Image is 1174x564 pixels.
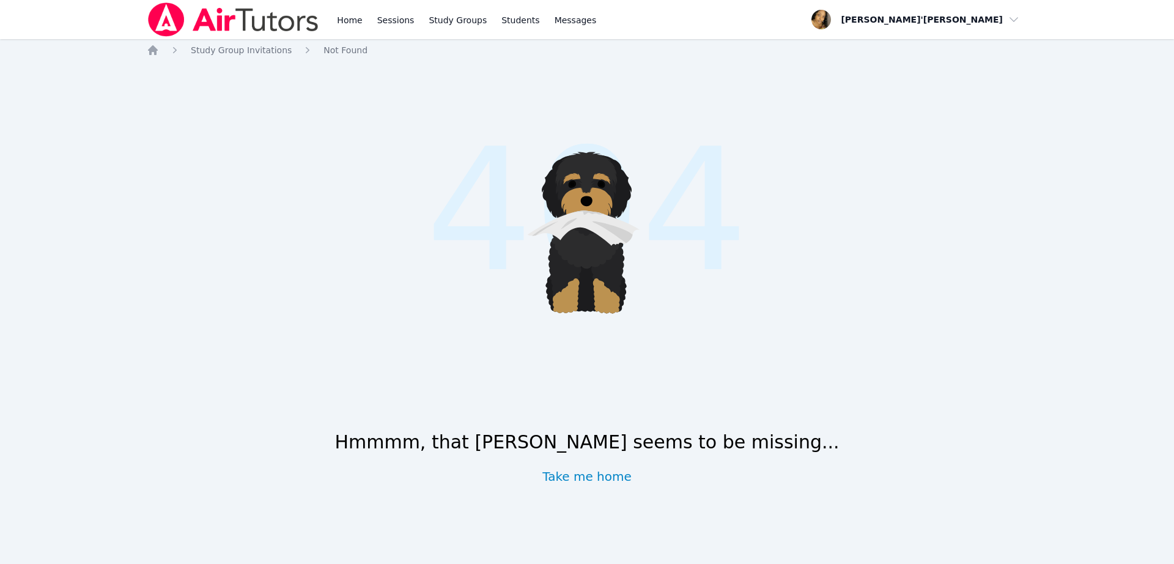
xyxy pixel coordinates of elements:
[147,44,1027,56] nav: Breadcrumb
[426,84,748,338] span: 404
[323,45,367,55] span: Not Found
[555,14,597,26] span: Messages
[334,431,839,453] h1: Hmmmm, that [PERSON_NAME] seems to be missing...
[542,468,632,485] a: Take me home
[323,44,367,56] a: Not Found
[191,45,292,55] span: Study Group Invitations
[191,44,292,56] a: Study Group Invitations
[147,2,320,37] img: Air Tutors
